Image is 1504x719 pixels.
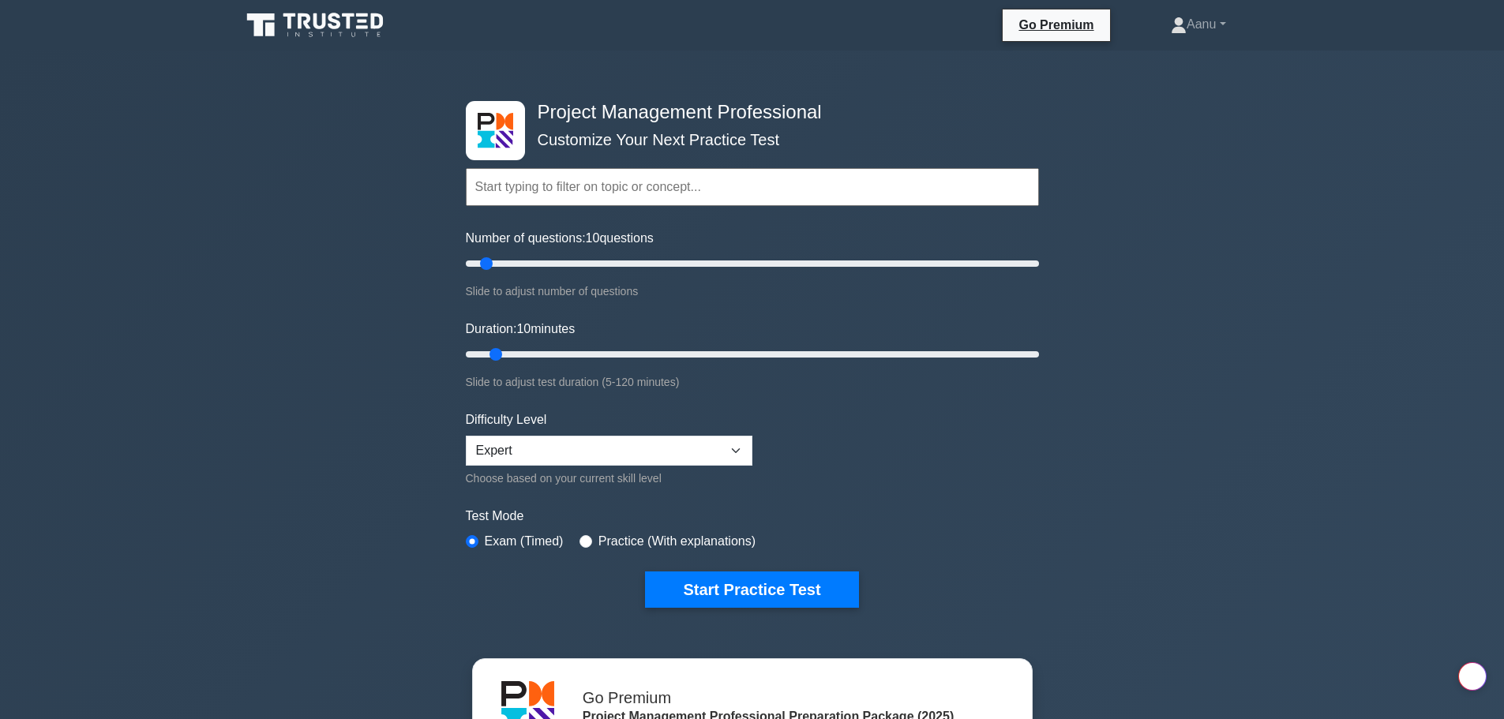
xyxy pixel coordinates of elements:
label: Difficulty Level [466,410,547,429]
button: Start Practice Test [645,571,858,608]
a: Go Premium [1009,15,1103,35]
div: Choose based on your current skill level [466,469,752,488]
div: Slide to adjust number of questions [466,282,1039,301]
span: 10 [586,231,600,245]
h4: Project Management Professional [531,101,962,124]
label: Number of questions: questions [466,229,654,248]
a: Aanu [1133,9,1263,40]
span: 10 [516,322,531,335]
label: Exam (Timed) [485,532,564,551]
label: Practice (With explanations) [598,532,756,551]
div: Slide to adjust test duration (5-120 minutes) [466,373,1039,391]
label: Duration: minutes [466,320,576,339]
input: Start typing to filter on topic or concept... [466,168,1039,206]
label: Test Mode [466,507,1039,526]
